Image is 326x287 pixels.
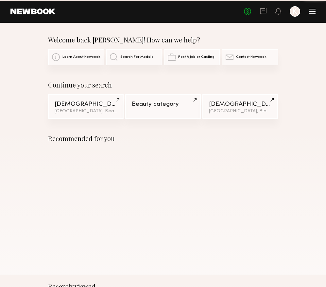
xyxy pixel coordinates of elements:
[48,49,104,65] a: Learn About Newbook
[290,6,300,17] a: K
[178,55,214,59] span: Post A Job or Casting
[48,36,278,44] div: Welcome back [PERSON_NAME]! How can we help?
[125,94,201,119] a: Beauty category
[236,55,266,59] span: Contact Newbook
[209,109,271,114] div: [GEOGRAPHIC_DATA], Black / [DEMOGRAPHIC_DATA]
[209,101,271,107] div: [DEMOGRAPHIC_DATA] Models
[48,81,278,89] div: Continue your search
[202,94,278,119] a: [DEMOGRAPHIC_DATA] Models[GEOGRAPHIC_DATA], Black / [DEMOGRAPHIC_DATA]
[120,55,153,59] span: Search For Models
[106,49,162,65] a: Search For Models
[164,49,220,65] a: Post A Job or Casting
[55,109,117,114] div: [GEOGRAPHIC_DATA], Beauty category
[48,94,124,119] a: [DEMOGRAPHIC_DATA] Models[GEOGRAPHIC_DATA], Beauty category
[62,55,100,59] span: Learn About Newbook
[48,135,278,142] div: Recommended for you
[222,49,278,65] a: Contact Newbook
[132,101,194,107] div: Beauty category
[55,101,117,107] div: [DEMOGRAPHIC_DATA] Models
